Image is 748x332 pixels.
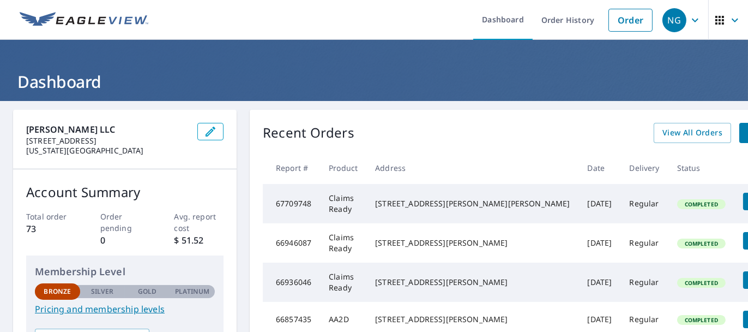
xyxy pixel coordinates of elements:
div: [STREET_ADDRESS][PERSON_NAME] [375,238,570,248]
td: 66936046 [263,263,320,302]
p: Recent Orders [263,123,354,143]
a: Order [608,9,653,32]
td: Regular [620,223,668,263]
div: [STREET_ADDRESS][PERSON_NAME][PERSON_NAME] [375,198,570,209]
img: EV Logo [20,12,148,28]
td: Claims Ready [320,184,366,223]
th: Address [366,152,578,184]
p: Order pending [100,211,150,234]
p: Account Summary [26,182,224,202]
td: [DATE] [579,223,621,263]
td: Claims Ready [320,223,366,263]
td: [DATE] [579,184,621,223]
div: NG [662,8,686,32]
p: Silver [91,287,114,297]
td: 67709748 [263,184,320,223]
h1: Dashboard [13,70,735,93]
th: Product [320,152,366,184]
p: $ 51.52 [174,234,224,247]
span: Completed [678,279,725,287]
td: Claims Ready [320,263,366,302]
p: [STREET_ADDRESS] [26,136,189,146]
span: Completed [678,240,725,247]
th: Date [579,152,621,184]
th: Report # [263,152,320,184]
div: [STREET_ADDRESS][PERSON_NAME] [375,277,570,288]
p: Membership Level [35,264,215,279]
div: [STREET_ADDRESS][PERSON_NAME] [375,314,570,325]
p: 0 [100,234,150,247]
p: Bronze [44,287,71,297]
a: Pricing and membership levels [35,303,215,316]
span: Completed [678,200,725,208]
td: Regular [620,263,668,302]
span: Completed [678,316,725,324]
td: [DATE] [579,263,621,302]
td: Regular [620,184,668,223]
p: Avg. report cost [174,211,224,234]
p: 73 [26,222,76,235]
p: Total order [26,211,76,222]
p: Gold [138,287,156,297]
a: View All Orders [654,123,731,143]
th: Delivery [620,152,668,184]
th: Status [668,152,734,184]
p: Platinum [175,287,209,297]
span: View All Orders [662,126,722,140]
p: [PERSON_NAME] LLC [26,123,189,136]
td: 66946087 [263,223,320,263]
p: [US_STATE][GEOGRAPHIC_DATA] [26,146,189,156]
